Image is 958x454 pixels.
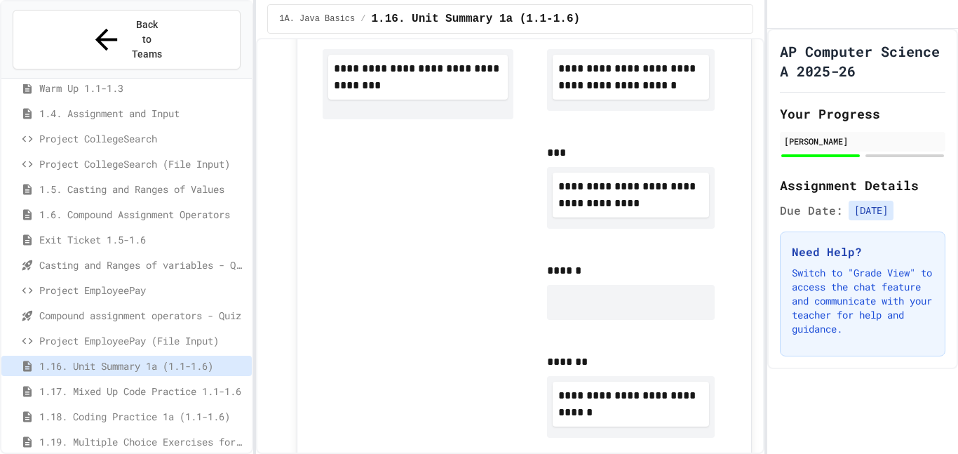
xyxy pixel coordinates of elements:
[780,175,945,195] h2: Assignment Details
[792,266,933,336] p: Switch to "Grade View" to access the chat feature and communicate with your teacher for help and ...
[784,135,941,147] div: [PERSON_NAME]
[39,131,246,146] span: Project CollegeSearch
[849,201,893,220] span: [DATE]
[39,81,246,95] span: Warm Up 1.1-1.3
[39,283,246,298] span: Project EmployeePay
[39,333,246,348] span: Project EmployeePay (File Input)
[39,182,246,196] span: 1.5. Casting and Ranges of Values
[39,106,246,121] span: 1.4. Assignment and Input
[39,359,246,373] span: 1.16. Unit Summary 1a (1.1-1.6)
[371,11,580,27] span: 1.16. Unit Summary 1a (1.1-1.6)
[780,202,843,219] span: Due Date:
[13,10,241,69] button: Back to Teams
[131,18,164,62] span: Back to Teams
[780,41,945,81] h1: AP Computer Science A 2025-26
[39,409,246,424] span: 1.18. Coding Practice 1a (1.1-1.6)
[39,258,246,272] span: Casting and Ranges of variables - Quiz
[792,243,933,260] h3: Need Help?
[360,13,365,25] span: /
[39,384,246,399] span: 1.17. Mixed Up Code Practice 1.1-1.6
[279,13,355,25] span: 1A. Java Basics
[39,232,246,247] span: Exit Ticket 1.5-1.6
[780,104,945,123] h2: Your Progress
[39,308,246,323] span: Compound assignment operators - Quiz
[39,156,246,171] span: Project CollegeSearch (File Input)
[39,434,246,449] span: 1.19. Multiple Choice Exercises for Unit 1a (1.1-1.6)
[39,207,246,222] span: 1.6. Compound Assignment Operators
